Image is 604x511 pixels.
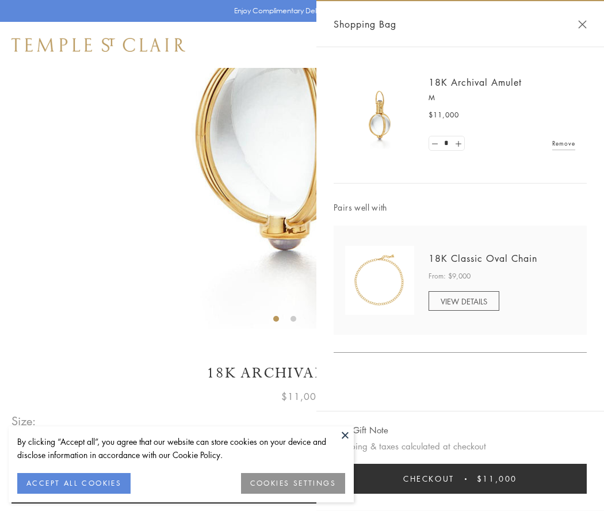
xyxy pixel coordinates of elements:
[429,252,537,265] a: 18K Classic Oval Chain
[17,435,345,462] div: By clicking “Accept all”, you agree that our website can store cookies on your device and disclos...
[281,389,323,404] span: $11,000
[441,296,487,307] span: VIEW DETAILS
[578,20,587,29] button: Close Shopping Bag
[17,473,131,494] button: ACCEPT ALL COOKIES
[552,137,575,150] a: Remove
[403,472,454,485] span: Checkout
[429,270,471,282] span: From: $9,000
[334,17,396,32] span: Shopping Bag
[345,246,414,315] img: N88865-OV18
[452,136,464,151] a: Set quantity to 2
[12,363,592,383] h1: 18K Archival Amulet
[477,472,517,485] span: $11,000
[334,423,388,437] button: Add Gift Note
[334,439,587,453] p: Shipping & taxes calculated at checkout
[429,136,441,151] a: Set quantity to 0
[334,464,587,494] button: Checkout $11,000
[234,5,365,17] p: Enjoy Complimentary Delivery & Returns
[334,201,587,214] span: Pairs well with
[12,38,185,52] img: Temple St. Clair
[345,81,414,150] img: 18K Archival Amulet
[429,109,459,121] span: $11,000
[241,473,345,494] button: COOKIES SETTINGS
[429,92,575,104] p: M
[429,291,499,311] a: VIEW DETAILS
[12,411,37,430] span: Size:
[429,76,522,89] a: 18K Archival Amulet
